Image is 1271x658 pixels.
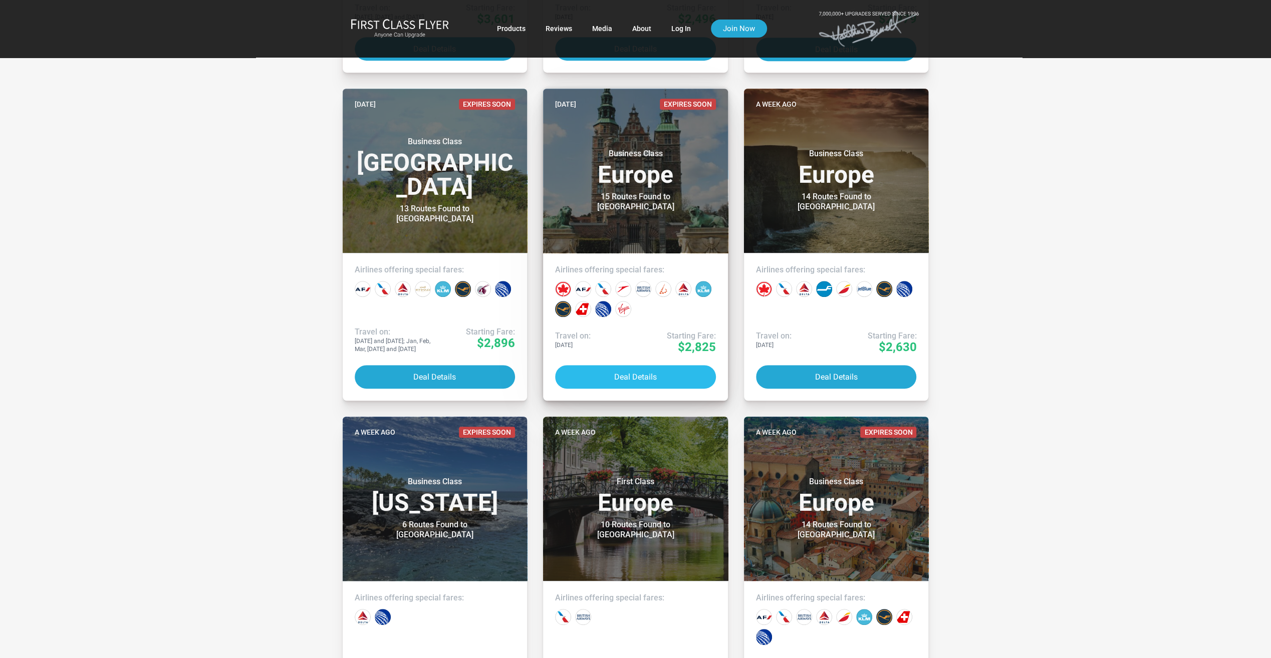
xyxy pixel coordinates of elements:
h3: Europe [756,149,917,187]
div: American Airlines [595,281,611,297]
button: Deal Details [756,365,917,389]
small: First Class [573,477,698,487]
h4: Airlines offering special fares: [555,593,716,603]
div: Delta Airlines [675,281,691,297]
div: United [595,301,611,317]
div: British Airways [796,609,812,625]
h3: Europe [555,149,716,187]
div: 13 Routes Found to [GEOGRAPHIC_DATA] [372,204,497,224]
div: Lufthansa [876,609,892,625]
button: Deal Details [555,365,716,389]
div: Lufthansa [455,281,471,297]
div: 14 Routes Found to [GEOGRAPHIC_DATA] [774,520,899,540]
div: Qatar [475,281,491,297]
div: Lufthansa [876,281,892,297]
div: 15 Routes Found to [GEOGRAPHIC_DATA] [573,192,698,212]
small: Business Class [774,477,899,487]
div: Lufthansa [555,301,571,317]
div: Delta Airlines [355,609,371,625]
div: KLM [856,609,872,625]
a: [DATE]Expires SoonBusiness Class[GEOGRAPHIC_DATA]13 Routes Found to [GEOGRAPHIC_DATA]Airlines off... [343,89,528,401]
div: Swiss [896,609,912,625]
div: Swiss [575,301,591,317]
div: 6 Routes Found to [GEOGRAPHIC_DATA] [372,520,497,540]
time: A week ago [355,427,395,438]
div: American Airlines [776,281,792,297]
a: Reviews [546,20,572,38]
div: Brussels Airlines [655,281,671,297]
small: Business Class [372,477,497,487]
h3: Europe [555,477,716,515]
time: [DATE] [555,99,576,110]
div: JetBlue [856,281,872,297]
div: KLM [435,281,451,297]
h4: Airlines offering special fares: [756,593,917,603]
a: Products [497,20,526,38]
div: Iberia [836,281,852,297]
div: American Airlines [776,609,792,625]
div: 14 Routes Found to [GEOGRAPHIC_DATA] [774,192,899,212]
h4: Airlines offering special fares: [555,265,716,275]
time: [DATE] [355,99,376,110]
div: Virgin Atlantic [615,301,631,317]
a: A week agoBusiness ClassEurope14 Routes Found to [GEOGRAPHIC_DATA]Airlines offering special fares... [744,89,929,401]
a: About [632,20,651,38]
div: United [375,609,391,625]
div: Delta Airlines [395,281,411,297]
time: A week ago [756,99,797,110]
h3: Europe [756,477,917,515]
a: Log In [671,20,691,38]
h3: [GEOGRAPHIC_DATA] [355,137,516,199]
span: Expires Soon [660,99,716,110]
div: Air France [575,281,591,297]
small: Business Class [774,149,899,159]
h4: Airlines offering special fares: [756,265,917,275]
div: Austrian Airlines‎ [615,281,631,297]
div: KLM [695,281,711,297]
div: British Airways [635,281,651,297]
a: Media [592,20,612,38]
a: First Class FlyerAnyone Can Upgrade [351,19,449,39]
div: Etihad [415,281,431,297]
div: Delta Airlines [796,281,812,297]
span: Expires Soon [459,99,515,110]
img: First Class Flyer [351,19,449,29]
a: [DATE]Expires SoonBusiness ClassEurope15 Routes Found to [GEOGRAPHIC_DATA]Airlines offering speci... [543,89,728,401]
span: Expires Soon [860,427,916,438]
h4: Airlines offering special fares: [355,593,516,603]
div: United [495,281,511,297]
div: Air Canada [756,281,772,297]
div: Air France [355,281,371,297]
div: United [756,629,772,645]
div: American Airlines [555,609,571,625]
h4: Airlines offering special fares: [355,265,516,275]
small: Anyone Can Upgrade [351,32,449,39]
time: A week ago [756,427,797,438]
div: Iberia [836,609,852,625]
a: Join Now [711,20,767,38]
small: Business Class [573,149,698,159]
div: Air France [756,609,772,625]
div: Finnair [816,281,832,297]
div: United [896,281,912,297]
time: A week ago [555,427,596,438]
button: Deal Details [355,365,516,389]
div: 10 Routes Found to [GEOGRAPHIC_DATA] [573,520,698,540]
h3: [US_STATE] [355,477,516,515]
div: Delta Airlines [816,609,832,625]
div: American Airlines [375,281,391,297]
div: Air Canada [555,281,571,297]
span: Expires Soon [459,427,515,438]
div: British Airways [575,609,591,625]
small: Business Class [372,137,497,147]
